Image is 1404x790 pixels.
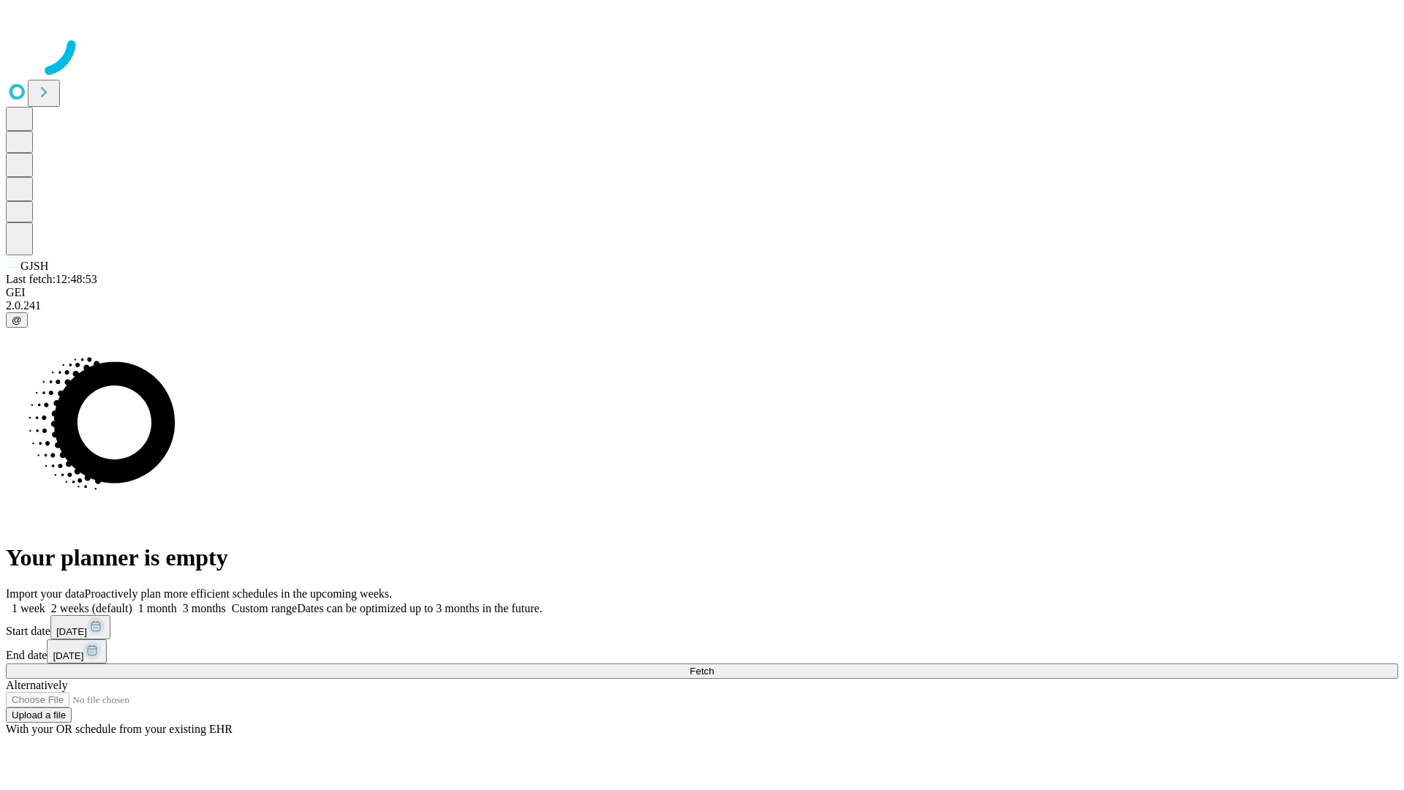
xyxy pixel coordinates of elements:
[6,639,1398,663] div: End date
[50,615,110,639] button: [DATE]
[51,602,132,614] span: 2 weeks (default)
[6,544,1398,571] h1: Your planner is empty
[6,707,72,723] button: Upload a file
[6,286,1398,299] div: GEI
[6,587,85,600] span: Import your data
[6,273,97,285] span: Last fetch: 12:48:53
[6,615,1398,639] div: Start date
[53,650,83,661] span: [DATE]
[12,602,45,614] span: 1 week
[6,723,233,735] span: With your OR schedule from your existing EHR
[6,663,1398,679] button: Fetch
[232,602,297,614] span: Custom range
[297,602,542,614] span: Dates can be optimized up to 3 months in the future.
[6,312,28,328] button: @
[690,666,714,677] span: Fetch
[12,315,22,326] span: @
[20,260,48,272] span: GJSH
[85,587,392,600] span: Proactively plan more efficient schedules in the upcoming weeks.
[138,602,177,614] span: 1 month
[6,299,1398,312] div: 2.0.241
[56,626,87,637] span: [DATE]
[6,679,67,691] span: Alternatively
[183,602,226,614] span: 3 months
[47,639,107,663] button: [DATE]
